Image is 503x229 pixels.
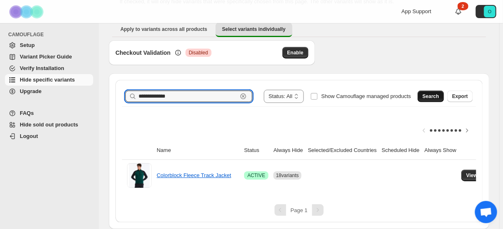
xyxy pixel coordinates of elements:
[5,40,93,51] a: Setup
[484,6,496,17] span: Avatar with initials O
[20,88,42,94] span: Upgrade
[488,9,492,14] text: O
[20,54,72,60] span: Variant Picker Guide
[461,125,473,136] button: Scroll table right one column
[5,63,93,74] a: Verify Installation
[114,23,214,36] button: Apply to variants across all products
[475,201,497,223] div: Open chat
[115,49,171,57] h3: Checkout Validation
[20,65,64,71] span: Verify Installation
[418,91,444,102] button: Search
[276,173,299,178] span: 18 variants
[5,107,93,119] a: FAQs
[458,2,468,10] div: 2
[5,51,93,63] a: Variant Picker Guide
[321,93,411,99] span: Show Camouflage managed products
[466,172,498,179] span: View variants
[5,74,93,86] a: Hide specific variants
[8,31,95,38] span: CAMOUFLAGE
[287,49,303,56] span: Enable
[452,93,468,100] span: Export
[5,86,93,97] a: Upgrade
[422,141,459,160] th: Always Show
[242,141,271,160] th: Status
[5,131,93,142] a: Logout
[379,141,422,160] th: Scheduled Hide
[282,47,308,58] button: Enable
[20,42,35,48] span: Setup
[247,172,265,179] span: ACTIVE
[239,92,247,100] button: Clear
[154,141,242,160] th: Name
[189,49,208,56] span: Disabled
[122,204,476,216] nav: Pagination
[476,5,496,18] button: Avatar with initials O
[20,77,75,83] span: Hide specific variants
[423,93,439,100] span: Search
[216,23,292,37] button: Select variants individually
[5,119,93,131] a: Hide sold out products
[120,26,207,33] span: Apply to variants across all products
[454,7,463,16] a: 2
[306,141,379,160] th: Selected/Excluded Countries
[222,26,286,33] span: Select variants individually
[20,122,78,128] span: Hide sold out products
[20,110,34,116] span: FAQs
[291,207,308,213] span: Page 1
[7,0,48,23] img: Camouflage
[157,172,231,178] a: Colorblock Fleece Track Jacket
[402,8,431,14] span: App Support
[447,91,473,102] button: Export
[109,40,489,229] div: Select variants individually
[271,141,306,160] th: Always Hide
[20,133,38,139] span: Logout
[461,170,503,181] button: View variants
